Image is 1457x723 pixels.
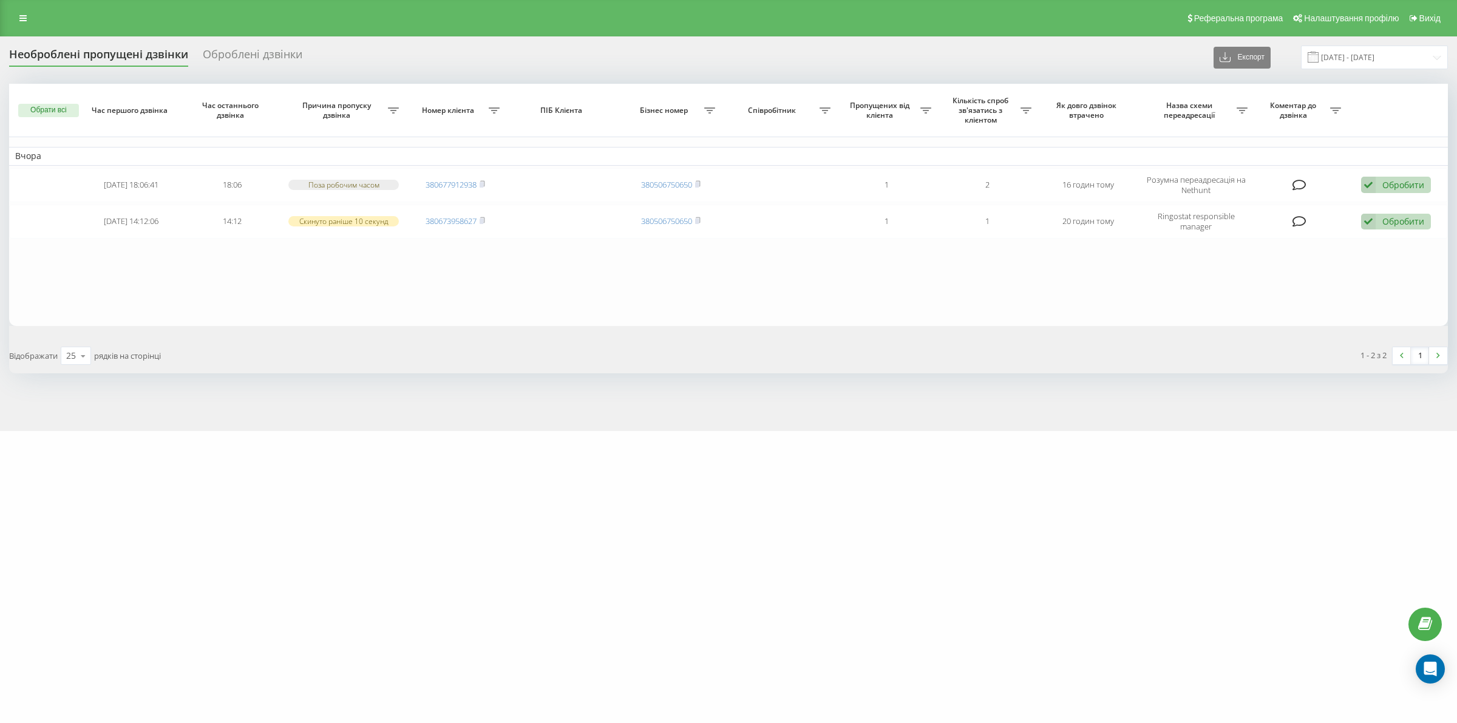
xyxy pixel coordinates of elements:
[9,350,58,361] span: Відображати
[1144,101,1237,120] span: Назва схеми переадресації
[843,101,920,120] span: Пропущених від клієнта
[1138,168,1254,202] td: Розумна переадресація на Nethunt
[66,350,76,362] div: 25
[9,147,1448,165] td: Вчора
[1360,349,1387,361] div: 1 - 2 з 2
[627,106,704,115] span: Бізнес номер
[288,180,398,190] div: Поза робочим часом
[937,168,1038,202] td: 2
[1048,101,1128,120] span: Як довго дзвінок втрачено
[182,168,282,202] td: 18:06
[837,205,937,239] td: 1
[288,101,387,120] span: Причина пропуску дзвінка
[1138,205,1254,239] td: Ringostat responsible manager
[288,216,398,226] div: Скинуто раніше 10 секунд
[92,106,171,115] span: Час першого дзвінка
[943,96,1021,124] span: Кількість спроб зв'язатись з клієнтом
[426,179,477,190] a: 380677912938
[81,205,182,239] td: [DATE] 14:12:06
[641,179,692,190] a: 380506750650
[1038,205,1138,239] td: 20 годин тому
[1194,13,1283,23] span: Реферальна програма
[1416,654,1445,684] div: Open Intercom Messenger
[1038,168,1138,202] td: 16 годин тому
[192,101,272,120] span: Час останнього дзвінка
[517,106,610,115] span: ПІБ Клієнта
[1260,101,1330,120] span: Коментар до дзвінка
[937,205,1038,239] td: 1
[1304,13,1399,23] span: Налаштування профілю
[641,216,692,226] a: 380506750650
[1411,347,1429,364] a: 1
[9,48,188,67] div: Необроблені пропущені дзвінки
[182,205,282,239] td: 14:12
[1419,13,1441,23] span: Вихід
[1382,216,1424,227] div: Обробити
[1214,47,1271,69] button: Експорт
[94,350,161,361] span: рядків на сторінці
[426,216,477,226] a: 380673958627
[1382,179,1424,191] div: Обробити
[837,168,937,202] td: 1
[727,106,820,115] span: Співробітник
[411,106,489,115] span: Номер клієнта
[203,48,302,67] div: Оброблені дзвінки
[81,168,182,202] td: [DATE] 18:06:41
[18,104,79,117] button: Обрати всі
